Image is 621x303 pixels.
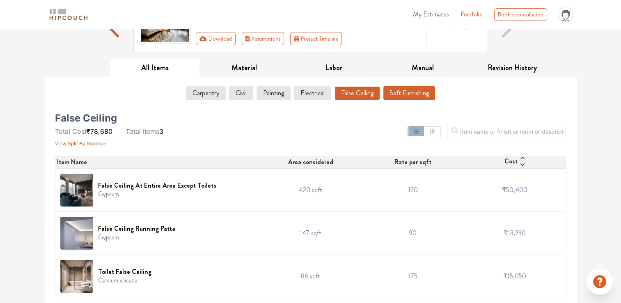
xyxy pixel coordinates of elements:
h6: False Ceiling Running Patta [98,225,175,232]
button: Download [196,32,236,45]
span: ₹78,680 [87,127,112,135]
td: 420 sqft [259,169,362,212]
input: Item name or finish or room or description [447,123,566,140]
h6: False Ceiling At Entire Area Except Toilets [98,181,216,189]
button: All Items [110,59,200,77]
h6: Toilet False Ceiling [98,268,151,275]
button: Manual [378,59,467,77]
span: ₹13,230 [504,228,526,238]
td: 90 [362,212,464,255]
td: 120 [362,169,464,212]
p: Gypsum [98,189,216,199]
button: Civil [229,86,253,100]
span: Rate per sqft [394,157,431,167]
img: False Ceiling At Entire Area Except Toilets [60,174,93,207]
button: View Split By Rooms [55,136,107,148]
button: Painting [257,86,291,100]
button: Soft Furnishing [383,86,435,100]
button: False Ceiling [335,86,380,100]
span: Area considered [288,157,333,167]
img: logo-horizontal.svg [48,7,89,22]
span: ₹50,400 [502,185,527,195]
p: Calcium silicate [98,275,151,285]
div: Book a consultation [494,8,547,21]
span: Item Name [57,157,87,167]
img: Toilet False Ceiling [60,260,93,293]
img: False Ceiling Running Patta [60,217,93,250]
button: Project Timeline [290,32,342,45]
span: View Split By Rooms [55,140,103,147]
button: Electrical [294,86,331,100]
td: 175 [362,255,464,298]
button: Revision History [467,59,557,77]
div: First group [196,32,348,45]
span: logo-horizontal.svg [48,5,89,24]
span: Total Cost [55,127,87,135]
td: 86 sqft [259,255,362,298]
button: Carpentry [186,86,226,100]
p: Gypsum [98,232,175,242]
h5: False Ceiling [55,115,117,122]
span: ₹15,050 [503,271,526,281]
button: Material [199,59,289,77]
button: Labor [289,59,378,77]
span: My Estimates [413,9,449,19]
li: 3 [126,126,163,136]
span: Cost [504,156,518,168]
button: Assumptions [242,32,284,45]
a: Portfolio [461,9,483,19]
td: 147 sqft [259,212,362,255]
div: Toolbar with button groups [196,32,422,45]
span: Total Items [126,127,159,135]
